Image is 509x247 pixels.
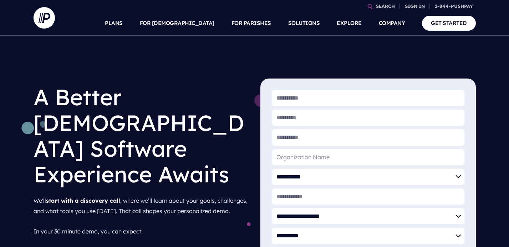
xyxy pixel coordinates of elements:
[46,197,120,204] strong: start with a discovery call
[379,11,405,36] a: COMPANY
[272,149,464,165] input: Organization Name
[422,16,476,30] a: GET STARTED
[337,11,362,36] a: EXPLORE
[34,79,249,193] h1: A Better [DEMOGRAPHIC_DATA] Software Experience Awaits
[140,11,214,36] a: FOR [DEMOGRAPHIC_DATA]
[105,11,123,36] a: PLANS
[288,11,320,36] a: SOLUTIONS
[231,11,271,36] a: FOR PARISHES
